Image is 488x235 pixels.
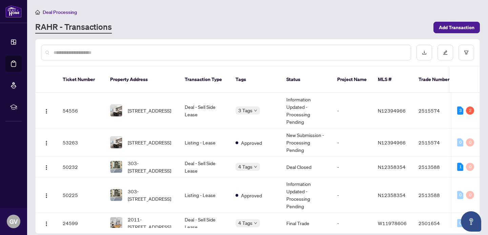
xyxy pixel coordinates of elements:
span: 4 Tags [238,219,252,227]
a: RAHR - Transactions [35,21,112,34]
span: [STREET_ADDRESS] [128,107,171,114]
span: Add Transaction [439,22,474,33]
td: - [332,213,372,234]
td: - [332,157,372,177]
span: GV [9,217,18,226]
img: Logo [44,221,49,227]
th: Ticket Number [57,66,105,93]
td: 2515574 [413,129,461,157]
img: logo [5,5,22,18]
span: edit [443,50,448,55]
button: Open asap [461,211,481,232]
span: N12394966 [378,107,406,114]
span: download [422,50,427,55]
span: N12358354 [378,192,406,198]
button: Logo [41,137,52,148]
div: 2 [466,106,474,115]
th: Status [281,66,332,93]
td: 53263 [57,129,105,157]
img: thumbnail-img [110,105,122,116]
span: home [35,10,40,15]
span: [STREET_ADDRESS] [128,139,171,146]
td: 50225 [57,177,105,213]
th: Tags [230,66,281,93]
td: - [332,93,372,129]
span: 4 Tags [238,163,252,171]
button: Add Transaction [433,22,480,33]
span: down [254,165,257,169]
th: Trade Number [413,66,461,93]
span: 303-[STREET_ADDRESS] [128,159,174,174]
td: - [332,129,372,157]
button: Logo [41,218,52,229]
td: Deal - Sell Side Lease [179,93,230,129]
td: Information Updated - Processing Pending [281,177,332,213]
span: 3 Tags [238,106,252,114]
span: N12394966 [378,139,406,145]
div: 0 [457,138,463,146]
td: 2515574 [413,93,461,129]
td: Listing - Lease [179,177,230,213]
button: Logo [41,105,52,116]
img: thumbnail-img [110,137,122,148]
button: download [416,45,432,60]
th: Project Name [332,66,372,93]
td: Deal - Sell Side Lease [179,157,230,177]
button: Logo [41,190,52,200]
div: 0 [457,191,463,199]
td: 2513588 [413,177,461,213]
span: down [254,221,257,225]
span: filter [464,50,469,55]
th: Property Address [105,66,179,93]
td: Deal Closed [281,157,332,177]
img: thumbnail-img [110,217,122,229]
td: - [332,177,372,213]
td: 2501654 [413,213,461,234]
td: 24599 [57,213,105,234]
span: N12358354 [378,164,406,170]
div: 0 [466,163,474,171]
span: 303-[STREET_ADDRESS] [128,188,174,202]
span: Deal Processing [43,9,77,15]
div: 1 [457,163,463,171]
img: thumbnail-img [110,189,122,201]
span: 2011-[STREET_ADDRESS] [128,216,174,231]
img: Logo [44,109,49,114]
td: 2513588 [413,157,461,177]
th: MLS # [372,66,413,93]
span: W11978606 [378,220,407,226]
span: Approved [241,192,262,199]
img: Logo [44,140,49,146]
div: 0 [457,219,463,227]
td: Deal - Sell Side Lease [179,213,230,234]
button: filter [459,45,474,60]
img: thumbnail-img [110,161,122,173]
td: Final Trade [281,213,332,234]
td: Information Updated - Processing Pending [281,93,332,129]
div: 3 [457,106,463,115]
td: New Submission - Processing Pending [281,129,332,157]
div: 0 [466,138,474,146]
span: Approved [241,139,262,146]
img: Logo [44,165,49,170]
td: 54556 [57,93,105,129]
button: Logo [41,161,52,172]
img: Logo [44,193,49,198]
td: 50232 [57,157,105,177]
span: down [254,109,257,112]
button: edit [438,45,453,60]
div: 0 [466,191,474,199]
td: Listing - Lease [179,129,230,157]
th: Transaction Type [179,66,230,93]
